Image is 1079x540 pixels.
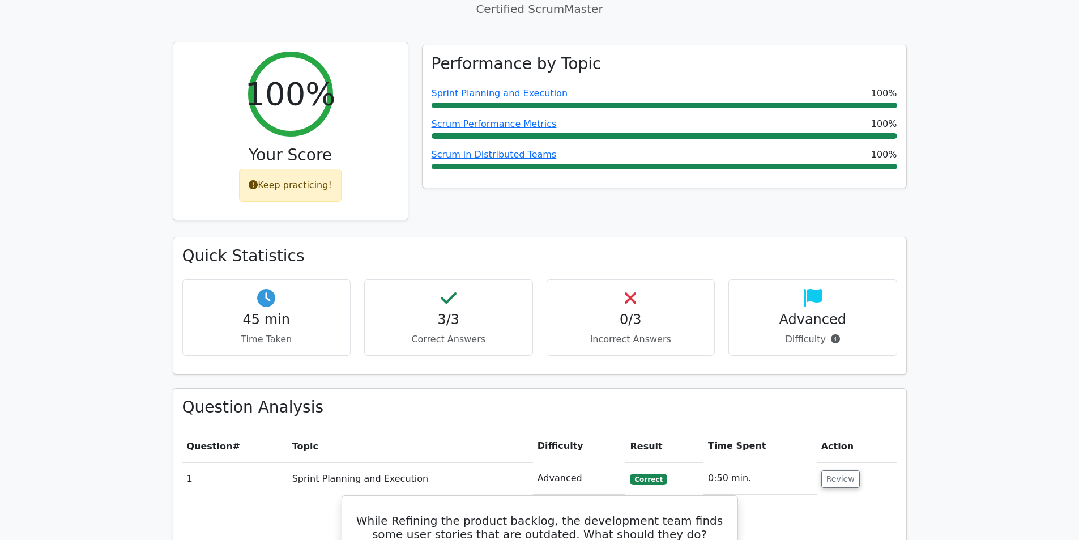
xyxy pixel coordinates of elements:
p: Time Taken [192,333,342,346]
th: Difficulty [533,430,626,462]
h3: Quick Statistics [182,246,897,266]
a: Scrum Performance Metrics [432,118,557,129]
td: Sprint Planning and Execution [288,462,533,495]
p: Certified ScrumMaster [173,1,907,18]
th: # [182,430,288,462]
td: 1 [182,462,288,495]
h4: 0/3 [556,312,706,328]
th: Time Spent [703,430,817,462]
div: Keep practicing! [239,169,342,202]
a: Sprint Planning and Execution [432,88,568,99]
h3: Your Score [182,146,399,165]
a: Scrum in Distributed Teams [432,149,557,160]
h4: 45 min [192,312,342,328]
h3: Performance by Topic [432,54,602,74]
span: 100% [871,87,897,100]
button: Review [821,470,860,488]
p: Difficulty [738,333,888,346]
th: Result [625,430,703,462]
th: Action [817,430,897,462]
th: Topic [288,430,533,462]
h3: Question Analysis [182,398,897,417]
span: 100% [871,148,897,161]
h4: Advanced [738,312,888,328]
h2: 100% [245,75,335,113]
td: Advanced [533,462,626,495]
h4: 3/3 [374,312,523,328]
td: 0:50 min. [703,462,817,495]
p: Incorrect Answers [556,333,706,346]
span: Correct [630,474,667,485]
p: Correct Answers [374,333,523,346]
span: Question [187,441,233,452]
span: 100% [871,117,897,131]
